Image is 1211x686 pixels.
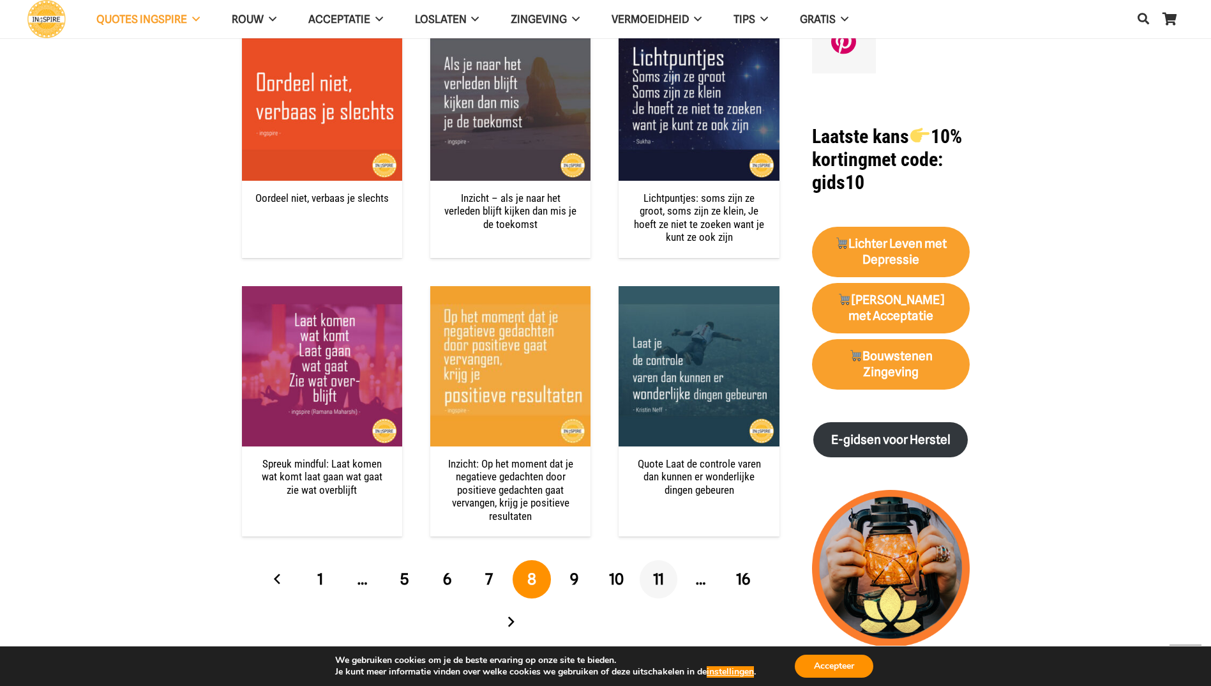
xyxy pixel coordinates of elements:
img: Spreuk: Laat je de controle varen dan kunnen er wonderlijk dingen gebeuren [619,286,779,446]
img: Lichtpuntjes: soms zijn ze groot, soms zijn ze klein, Je hoeft ze niet te zoeken want je kunt ze ... [619,20,779,181]
a: Zingeving [495,3,596,36]
a: Spreuk mindful: Laat komen wat komt laat gaan wat gaat zie wat overblijft [242,287,402,300]
img: 🛒 [836,237,848,249]
span: 9 [570,570,578,588]
img: Citaat Oordeel niet, verbaas je slechts | spreuken ingspire.nl [242,20,402,181]
span: Pagina 8 [513,560,551,598]
span: 16 [736,570,750,588]
span: Zingeving [511,13,567,26]
a: Pagina 9 [555,560,593,598]
a: TIPS [718,3,784,36]
a: Spreuk mindful: Laat komen wat komt laat gaan wat gaat zie wat overblijft [262,457,382,496]
a: 🛒Bouwstenen Zingeving [812,339,970,390]
a: Inzicht – als je naar het verleden blijft kijken dan mis je de toekomst [444,192,576,231]
a: ROUW [216,3,292,36]
a: Inzicht: Op het moment dat je negatieve gedachten door positieve gedachten gaat vervangen, krijg ... [430,287,590,300]
span: QUOTES INGSPIRE [96,13,187,26]
a: Terug naar top [1170,644,1201,676]
p: We gebruiken cookies om je de beste ervaring op onze site te bieden. [335,655,756,666]
span: … [682,560,720,598]
img: lichtpuntjes voor in donkere tijden [812,490,970,648]
img: 🛒 [838,293,850,305]
a: Quote Laat de controle varen dan kunnen er wonderlijke dingen gebeuren [638,457,761,496]
a: 🛒Lichter Leven met Depressie [812,227,970,278]
a: Pagina 10 [598,560,636,598]
span: … [343,560,382,598]
a: Pagina 16 [724,560,762,598]
a: Acceptatie [292,3,399,36]
strong: Lichter Leven met Depressie [834,236,947,267]
span: ROUW [232,13,264,26]
strong: Laatste kans 10% korting [812,125,962,171]
a: Quote Laat de controle varen dan kunnen er wonderlijke dingen gebeuren [619,287,779,300]
img: 🛒 [850,349,862,362]
a: 🛒[PERSON_NAME] met Acceptatie [812,283,970,334]
span: 6 [443,570,451,588]
span: GRATIS [800,13,836,26]
a: GRATIS [784,3,864,36]
a: Pinterest [812,10,876,73]
a: Lichtpuntjes: soms zijn ze groot, soms zijn ze klein, Je hoeft ze niet te zoeken want je kunt ze ... [634,192,764,243]
a: Oordeel niet, verbaas je slechts [255,192,389,204]
a: Pagina 5 [386,560,424,598]
span: 8 [527,570,536,588]
a: Zoeken [1131,4,1156,34]
span: Loslaten [415,13,467,26]
strong: Bouwstenen Zingeving [848,349,933,379]
span: 11 [653,570,664,588]
a: Inzicht: Op het moment dat je negatieve gedachten door positieve gedachten gaat vervangen, krijg ... [448,457,573,522]
a: Pagina 7 [470,560,509,598]
span: VERMOEIDHEID [612,13,689,26]
a: Loslaten [399,3,495,36]
span: Acceptatie [308,13,370,26]
span: 10 [609,570,624,588]
a: E-gidsen voor Herstel [813,422,968,457]
span: 5 [400,570,409,588]
img: Spreuk ingspire: als je naar het verleden blijft kijken dan mis je de toekomst [430,20,590,181]
a: Pagina 6 [428,560,466,598]
strong: [PERSON_NAME] met Acceptatie [838,293,944,323]
p: Je kunt meer informatie vinden over welke cookies we gebruiken of deze uitschakelen in de . [335,666,756,678]
a: VERMOEIDHEID [596,3,718,36]
button: instellingen [707,666,754,678]
span: TIPS [733,13,755,26]
a: QUOTES INGSPIRE [80,3,216,36]
h1: met code: gids10 [812,125,970,194]
span: 7 [485,570,493,588]
a: Pagina 1 [301,560,340,598]
strong: E-gidsen voor Herstel [831,432,951,447]
img: 👉 [910,126,929,145]
span: 1 [317,570,323,588]
a: Pagina 11 [640,560,678,598]
img: Spreuk mindfulness: Laat komen wat komt laat gaan wat gaat zie wat overblijft - ingspire [242,286,402,446]
img: Op het moment dat je negatieve gedachten door positieve gedachten gaat vervangen, krijg je positi... [430,286,590,446]
button: Accepteer [795,655,873,678]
